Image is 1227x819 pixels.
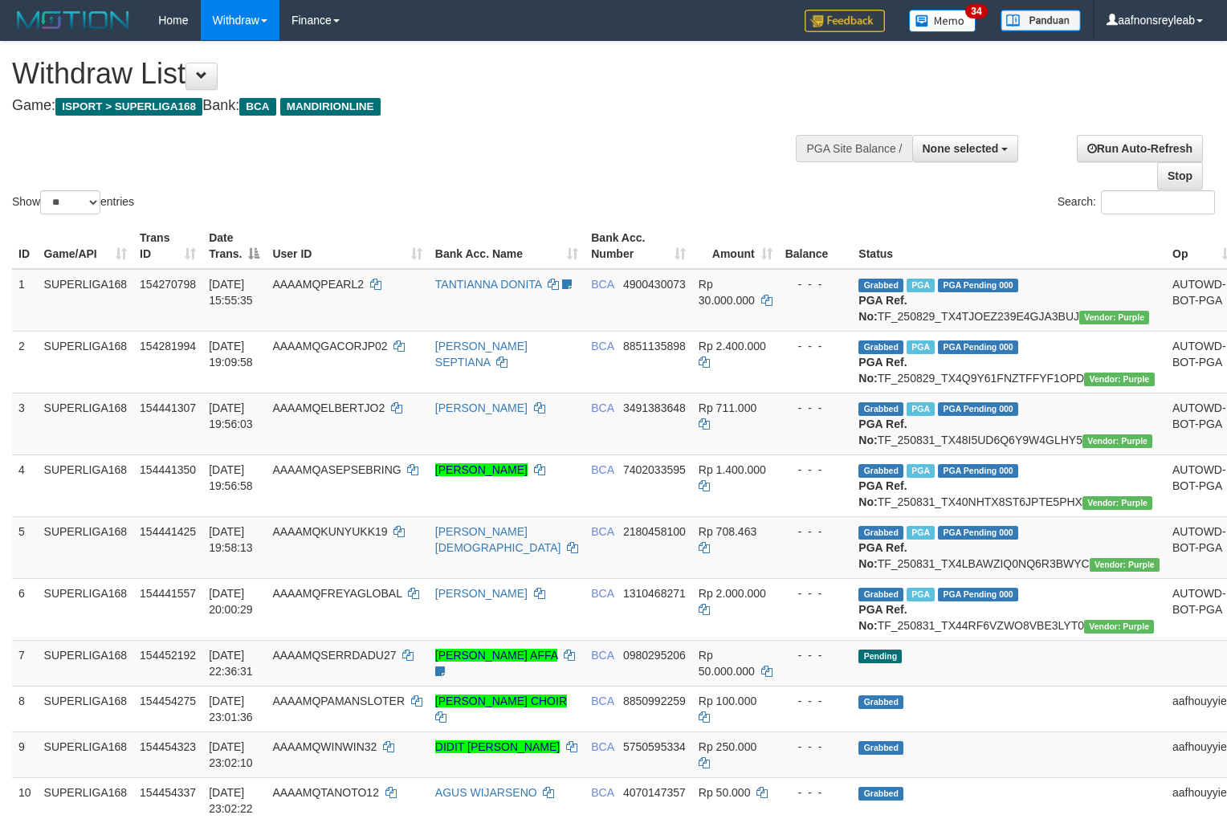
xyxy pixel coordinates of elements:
span: 154441557 [140,587,196,600]
span: Marked by aafsoycanthlai [907,464,935,478]
span: Copy 8851135898 to clipboard [623,340,686,352]
span: 154441307 [140,401,196,414]
th: Trans ID: activate to sort column ascending [133,223,202,269]
span: BCA [591,695,613,707]
span: Marked by aafnonsreyleab [907,340,935,354]
div: - - - [785,400,846,416]
span: Rp 2.400.000 [699,340,766,352]
span: Grabbed [858,340,903,354]
span: PGA Pending [938,340,1018,354]
input: Search: [1101,190,1215,214]
span: PGA Pending [938,588,1018,601]
a: [PERSON_NAME] CHOIR [435,695,567,707]
div: - - - [785,585,846,601]
td: 2 [12,331,38,393]
td: 7 [12,640,38,686]
span: BCA [591,649,613,662]
td: SUPERLIGA168 [38,454,134,516]
div: - - - [785,462,846,478]
a: [PERSON_NAME] [435,463,528,476]
a: [PERSON_NAME] AFFA [435,649,558,662]
span: Grabbed [858,279,903,292]
h1: Withdraw List [12,58,802,90]
span: Rp 100.000 [699,695,756,707]
span: Grabbed [858,741,903,755]
span: 34 [965,4,987,18]
b: PGA Ref. No: [858,418,907,446]
div: - - - [785,739,846,755]
span: BCA [591,786,613,799]
a: TANTIANNA DONITA [435,278,542,291]
span: AAAAMQKUNYUKK19 [272,525,387,538]
label: Search: [1058,190,1215,214]
span: Rp 250.000 [699,740,756,753]
span: Copy 7402033595 to clipboard [623,463,686,476]
span: 154454275 [140,695,196,707]
span: AAAAMQWINWIN32 [272,740,377,753]
span: Rp 30.000.000 [699,278,755,307]
b: PGA Ref. No: [858,479,907,508]
span: ISPORT > SUPERLIGA168 [55,98,202,116]
span: AAAAMQPAMANSLOTER [272,695,405,707]
div: PGA Site Balance / [796,135,911,162]
span: BCA [591,278,613,291]
td: TF_250829_TX4TJOEZ239E4GJA3BUJ [852,269,1166,332]
span: Copy 2180458100 to clipboard [623,525,686,538]
td: 6 [12,578,38,640]
a: Run Auto-Refresh [1077,135,1203,162]
td: 3 [12,393,38,454]
span: PGA Pending [938,526,1018,540]
td: SUPERLIGA168 [38,686,134,731]
div: - - - [785,338,846,354]
span: None selected [923,142,999,155]
td: 8 [12,686,38,731]
a: Stop [1157,162,1203,189]
span: Copy 5750595334 to clipboard [623,740,686,753]
span: 154281994 [140,340,196,352]
span: AAAAMQPEARL2 [272,278,364,291]
span: Marked by aafmaleo [907,279,935,292]
span: Copy 1310468271 to clipboard [623,587,686,600]
img: Button%20Memo.svg [909,10,976,32]
td: SUPERLIGA168 [38,640,134,686]
span: PGA Pending [938,279,1018,292]
span: [DATE] 19:58:13 [209,525,253,554]
span: Marked by aafsoycanthlai [907,526,935,540]
button: None selected [912,135,1019,162]
span: Grabbed [858,402,903,416]
span: AAAAMQELBERTJO2 [272,401,385,414]
th: Status [852,223,1166,269]
span: BCA [591,401,613,414]
span: PGA Pending [938,464,1018,478]
span: BCA [591,740,613,753]
div: - - - [785,524,846,540]
span: Marked by aafsoycanthlai [907,402,935,416]
span: 154441425 [140,525,196,538]
td: TF_250829_TX4Q9Y61FNZTFFYF1OPD [852,331,1166,393]
span: [DATE] 19:56:03 [209,401,253,430]
span: Vendor URL: https://trx4.1velocity.biz [1090,558,1160,572]
td: TF_250831_TX4LBAWZIQ0NQ6R3BWYC [852,516,1166,578]
span: Rp 2.000.000 [699,587,766,600]
span: Copy 3491383648 to clipboard [623,401,686,414]
span: BCA [591,587,613,600]
span: Vendor URL: https://trx4.1velocity.biz [1082,496,1152,510]
span: Copy 0980295206 to clipboard [623,649,686,662]
label: Show entries [12,190,134,214]
select: Showentries [40,190,100,214]
th: Balance [779,223,853,269]
span: AAAAMQGACORJP02 [272,340,387,352]
td: SUPERLIGA168 [38,578,134,640]
td: SUPERLIGA168 [38,331,134,393]
td: 5 [12,516,38,578]
b: PGA Ref. No: [858,541,907,570]
span: Grabbed [858,464,903,478]
a: [PERSON_NAME][DEMOGRAPHIC_DATA] [435,525,561,554]
th: ID [12,223,38,269]
td: SUPERLIGA168 [38,516,134,578]
th: Game/API: activate to sort column ascending [38,223,134,269]
th: Amount: activate to sort column ascending [692,223,779,269]
td: SUPERLIGA168 [38,731,134,777]
td: TF_250831_TX40NHTX8ST6JPTE5PHX [852,454,1166,516]
span: Grabbed [858,787,903,801]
